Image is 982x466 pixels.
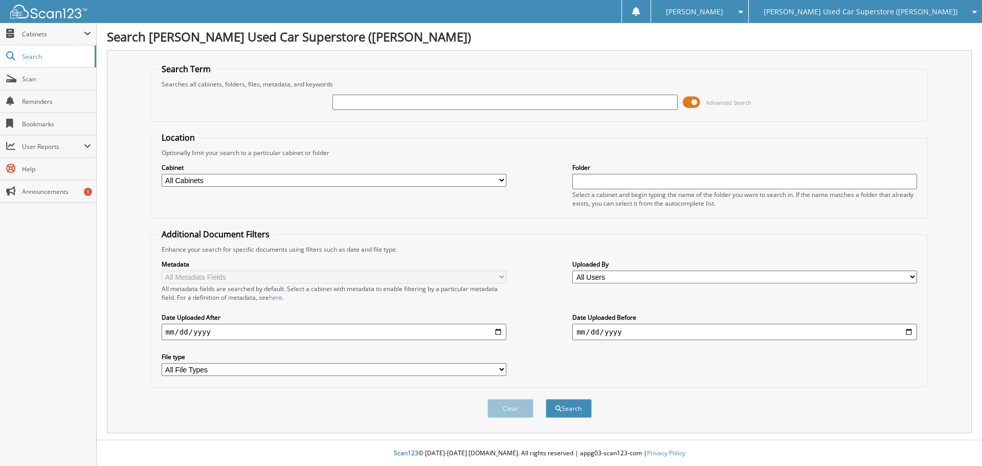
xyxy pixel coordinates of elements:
div: All metadata fields are searched by default. Select a cabinet with metadata to enable filtering b... [162,284,506,302]
span: Bookmarks [22,120,91,128]
div: Enhance your search for specific documents using filters such as date and file type. [157,245,923,254]
img: scan123-logo-white.svg [10,5,87,18]
span: Reminders [22,97,91,106]
span: [PERSON_NAME] Used Car Superstore ([PERSON_NAME]) [764,9,957,15]
label: Metadata [162,260,506,269]
label: File type [162,352,506,361]
input: start [162,324,506,340]
div: 1 [84,188,92,196]
legend: Additional Document Filters [157,229,275,240]
div: © [DATE]-[DATE] [DOMAIN_NAME]. All rights reserved | appg03-scan123-com | [97,441,982,466]
span: Cabinets [22,30,84,38]
span: Help [22,165,91,173]
button: Search [546,399,592,418]
span: User Reports [22,142,84,151]
a: Privacy Policy [647,449,685,457]
legend: Location [157,132,200,143]
input: end [572,324,917,340]
a: here [269,293,282,302]
span: [PERSON_NAME] [666,9,723,15]
span: Scan [22,75,91,83]
legend: Search Term [157,63,216,75]
iframe: Chat Widget [931,417,982,466]
div: Searches all cabinets, folders, files, metadata, and keywords [157,80,923,88]
button: Clear [487,399,533,418]
span: Advanced Search [706,99,751,106]
h1: Search [PERSON_NAME] Used Car Superstore ([PERSON_NAME]) [107,28,972,45]
div: Optionally limit your search to a particular cabinet or folder [157,148,923,157]
div: Select a cabinet and begin typing the name of the folder you want to search in. If the name match... [572,190,917,208]
label: Date Uploaded Before [572,313,917,322]
span: Search [22,52,90,61]
label: Uploaded By [572,260,917,269]
span: Announcements [22,187,91,196]
label: Folder [572,163,917,172]
span: Scan123 [394,449,418,457]
label: Date Uploaded After [162,313,506,322]
label: Cabinet [162,163,506,172]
